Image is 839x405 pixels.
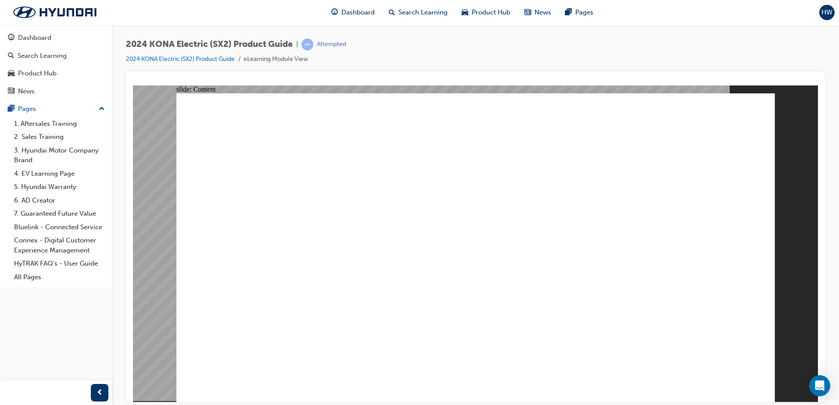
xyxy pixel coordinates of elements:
[11,180,108,194] a: 5. Hyundai Warranty
[18,33,51,43] div: Dashboard
[4,101,108,117] button: Pages
[244,54,308,64] li: eLearning Module View
[398,7,448,18] span: Search Learning
[8,105,14,113] span: pages-icon
[11,234,108,257] a: Connex - Digital Customer Experience Management
[11,167,108,181] a: 4. EV Learning Page
[8,52,14,60] span: search-icon
[11,220,108,234] a: Bluelink - Connected Service
[389,7,395,18] span: search-icon
[11,144,108,167] a: 3. Hyundai Motor Company Brand
[809,375,830,396] div: Open Intercom Messenger
[11,130,108,144] a: 2. Sales Training
[455,4,517,21] a: car-iconProduct Hub
[819,5,835,20] button: HW
[8,88,14,96] span: news-icon
[317,40,346,49] div: Attempted
[821,7,832,18] span: HW
[296,39,298,50] span: |
[97,387,103,398] span: prev-icon
[534,7,551,18] span: News
[331,7,338,18] span: guage-icon
[4,65,108,82] a: Product Hub
[524,7,531,18] span: news-icon
[565,7,572,18] span: pages-icon
[11,117,108,131] a: 1. Aftersales Training
[18,51,67,61] div: Search Learning
[301,39,313,50] span: learningRecordVerb_ATTEMPT-icon
[575,7,593,18] span: Pages
[126,55,235,63] a: 2024 KONA Electric (SX2) Product Guide
[11,207,108,220] a: 7. Guaranteed Future Value
[11,270,108,284] a: All Pages
[18,104,36,114] div: Pages
[324,4,382,21] a: guage-iconDashboard
[341,7,375,18] span: Dashboard
[4,48,108,64] a: Search Learning
[8,34,14,42] span: guage-icon
[18,68,57,78] div: Product Hub
[382,4,455,21] a: search-iconSearch Learning
[99,103,105,115] span: up-icon
[462,7,468,18] span: car-icon
[126,39,293,50] span: 2024 KONA Electric (SX2) Product Guide
[11,194,108,207] a: 6. AD Creator
[558,4,600,21] a: pages-iconPages
[4,3,105,21] img: Trak
[4,30,108,46] a: Dashboard
[11,257,108,270] a: HyTRAK FAQ's - User Guide
[4,28,108,101] button: DashboardSearch LearningProduct HubNews
[472,7,510,18] span: Product Hub
[8,70,14,78] span: car-icon
[18,86,35,96] div: News
[4,83,108,99] a: News
[517,4,558,21] a: news-iconNews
